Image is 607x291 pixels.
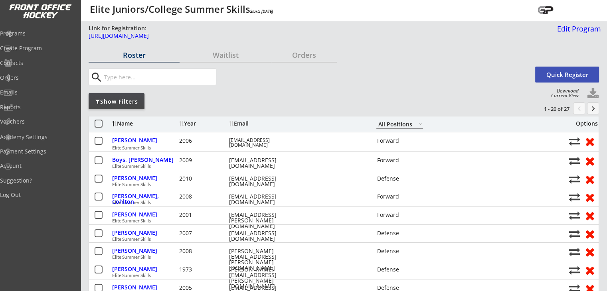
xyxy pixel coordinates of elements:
[179,285,227,291] div: 2005
[112,273,565,278] div: Elite Summer Skills
[112,145,565,150] div: Elite Summer Skills
[112,285,177,290] div: [PERSON_NAME]
[377,230,424,236] div: Defense
[377,267,424,272] div: Defense
[229,194,301,205] div: [EMAIL_ADDRESS][DOMAIN_NAME]
[547,88,579,98] div: Download Current View
[112,248,177,254] div: [PERSON_NAME]
[569,228,580,239] button: Move player
[180,51,271,59] div: Waitlist
[89,98,144,106] div: Show Filters
[229,157,301,169] div: [EMAIL_ADDRESS][DOMAIN_NAME]
[582,246,597,258] button: Remove from roster (no refund)
[112,212,177,217] div: [PERSON_NAME]
[582,173,597,185] button: Remove from roster (no refund)
[229,121,301,126] div: Email
[112,266,177,272] div: [PERSON_NAME]
[377,248,424,254] div: Defense
[569,136,580,147] button: Move player
[89,51,180,59] div: Roster
[554,25,601,32] div: Edit Program
[229,230,301,242] div: [EMAIL_ADDRESS][DOMAIN_NAME]
[250,8,273,14] em: Starts [DATE]
[179,230,227,236] div: 2007
[179,157,227,163] div: 2009
[112,138,177,143] div: [PERSON_NAME]
[112,121,177,126] div: Name
[179,248,227,254] div: 2008
[112,200,565,205] div: Elite Summer Skills
[179,267,227,272] div: 1973
[569,246,580,257] button: Move player
[569,174,580,185] button: Move player
[112,182,565,187] div: Elite Summer Skills
[569,121,597,126] div: Options
[377,157,424,163] div: Forward
[582,191,597,203] button: Remove from roster (no refund)
[229,212,301,229] div: [EMAIL_ADDRESS][PERSON_NAME][DOMAIN_NAME]
[112,255,565,260] div: Elite Summer Skills
[582,135,597,147] button: Remove from roster (no refund)
[179,194,227,199] div: 2008
[89,24,148,32] div: Link for Registration:
[528,105,569,112] div: 1 - 20 of 27
[179,121,227,126] div: Year
[271,51,337,59] div: Orders
[112,164,565,169] div: Elite Summer Skills
[229,248,301,271] div: [PERSON_NAME][EMAIL_ADDRESS][PERSON_NAME][DOMAIN_NAME]
[112,218,565,223] div: Elite Summer Skills
[582,209,597,222] button: Remove from roster (no refund)
[587,102,599,114] button: keyboard_arrow_right
[89,33,491,43] a: [URL][DOMAIN_NAME]
[377,285,424,291] div: Defense
[229,267,301,289] div: [PERSON_NAME][EMAIL_ADDRESS][PERSON_NAME][DOMAIN_NAME]
[573,102,585,114] button: chevron_left
[90,71,103,84] button: search
[229,176,301,187] div: [EMAIL_ADDRESS][DOMAIN_NAME]
[89,33,491,39] div: [URL][DOMAIN_NAME]
[377,212,424,218] div: Forward
[112,193,177,204] div: [PERSON_NAME], Cohlton
[377,176,424,181] div: Defense
[112,157,177,163] div: Boys, [PERSON_NAME]
[179,176,227,181] div: 2010
[112,175,177,181] div: [PERSON_NAME]
[103,69,216,85] input: Type here...
[569,192,580,203] button: Move player
[229,138,301,147] div: [EMAIL_ADDRESS][DOMAIN_NAME]
[582,264,597,276] button: Remove from roster (no refund)
[377,194,424,199] div: Forward
[535,67,599,83] button: Quick Register
[554,25,601,39] a: Edit Program
[569,265,580,275] button: Move player
[582,228,597,240] button: Remove from roster (no refund)
[112,230,177,236] div: [PERSON_NAME]
[587,88,599,100] button: Click to download full roster. Your browser settings may try to block it, check your security set...
[377,138,424,144] div: Forward
[179,138,227,144] div: 2006
[179,212,227,218] div: 2001
[569,155,580,166] button: Move player
[112,237,565,242] div: Elite Summer Skills
[582,155,597,167] button: Remove from roster (no refund)
[569,210,580,221] button: Move player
